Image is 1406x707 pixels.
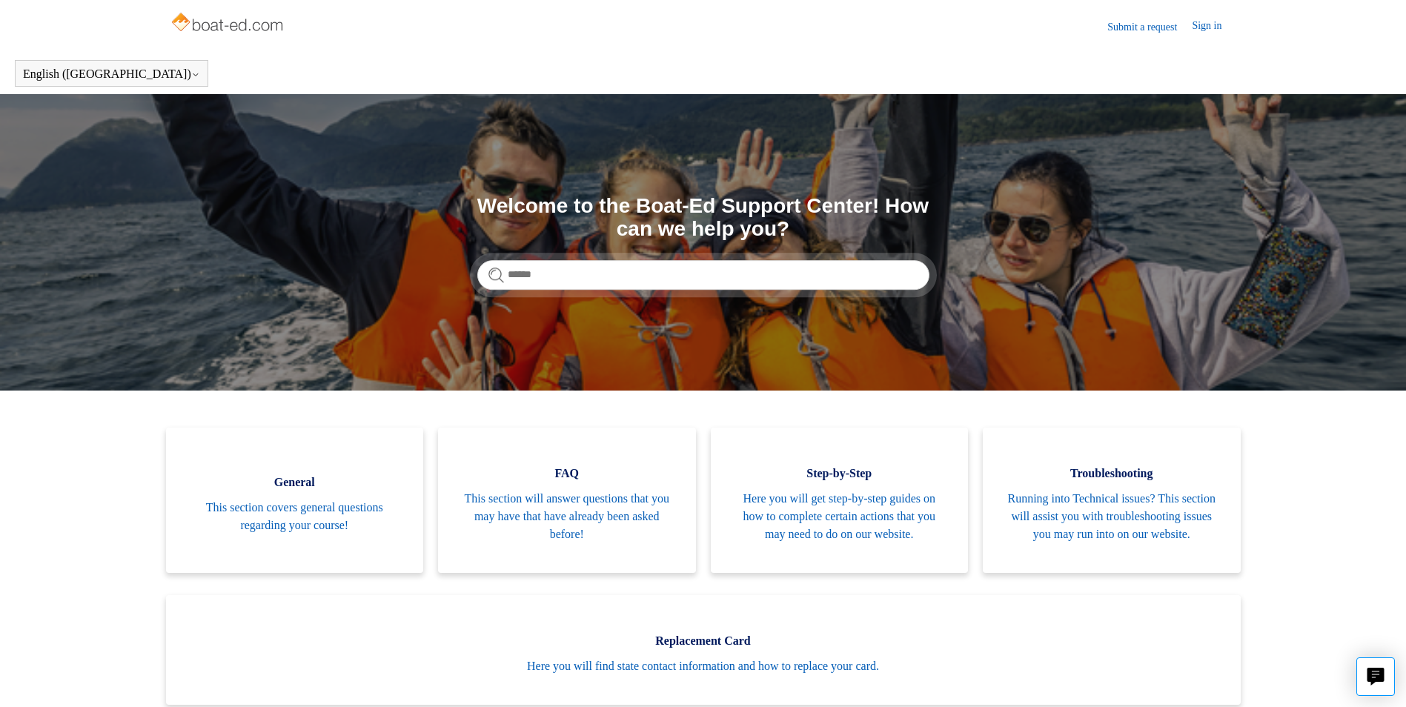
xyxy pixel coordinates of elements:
[1005,465,1218,482] span: Troubleshooting
[477,260,929,290] input: Search
[1192,18,1236,36] a: Sign in
[170,9,288,39] img: Boat-Ed Help Center home page
[983,428,1241,573] a: Troubleshooting Running into Technical issues? This section will assist you with troubleshooting ...
[23,67,200,81] button: English ([GEOGRAPHIC_DATA])
[1356,657,1395,696] button: Live chat
[188,657,1218,675] span: Here you will find state contact information and how to replace your card.
[460,465,674,482] span: FAQ
[711,428,969,573] a: Step-by-Step Here you will get step-by-step guides on how to complete certain actions that you ma...
[166,428,424,573] a: General This section covers general questions regarding your course!
[460,490,674,543] span: This section will answer questions that you may have that have already been asked before!
[733,465,946,482] span: Step-by-Step
[1107,19,1192,35] a: Submit a request
[188,632,1218,650] span: Replacement Card
[438,428,696,573] a: FAQ This section will answer questions that you may have that have already been asked before!
[188,499,402,534] span: This section covers general questions regarding your course!
[188,474,402,491] span: General
[733,490,946,543] span: Here you will get step-by-step guides on how to complete certain actions that you may need to do ...
[1005,490,1218,543] span: Running into Technical issues? This section will assist you with troubleshooting issues you may r...
[166,595,1241,705] a: Replacement Card Here you will find state contact information and how to replace your card.
[477,195,929,241] h1: Welcome to the Boat-Ed Support Center! How can we help you?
